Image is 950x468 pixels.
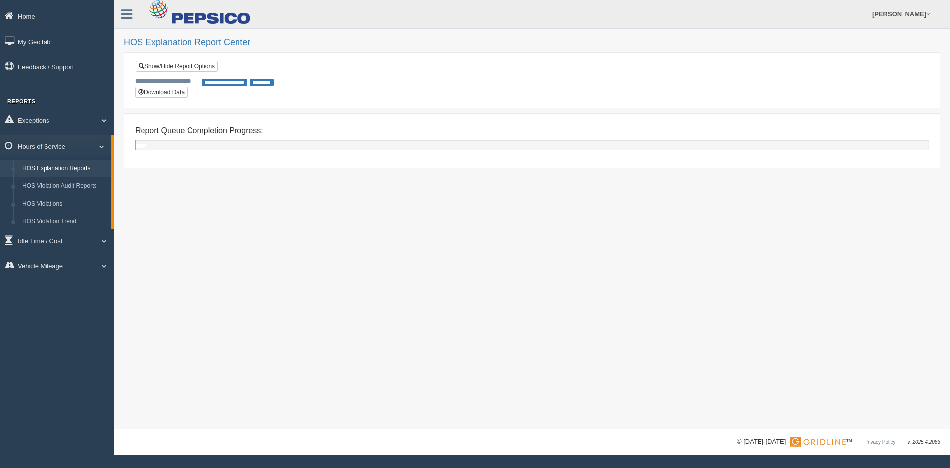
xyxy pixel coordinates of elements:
h2: HOS Explanation Report Center [124,38,940,48]
a: Show/Hide Report Options [136,61,218,72]
img: Gridline [790,437,846,447]
button: Download Data [135,87,188,98]
span: v. 2025.4.2063 [908,439,940,445]
div: © [DATE]-[DATE] - ™ [737,437,940,447]
a: HOS Violations [18,195,111,213]
a: HOS Violation Audit Reports [18,177,111,195]
h4: Report Queue Completion Progress: [135,126,929,135]
a: HOS Explanation Reports [18,160,111,178]
a: HOS Violation Trend [18,213,111,231]
a: Privacy Policy [864,439,895,445]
